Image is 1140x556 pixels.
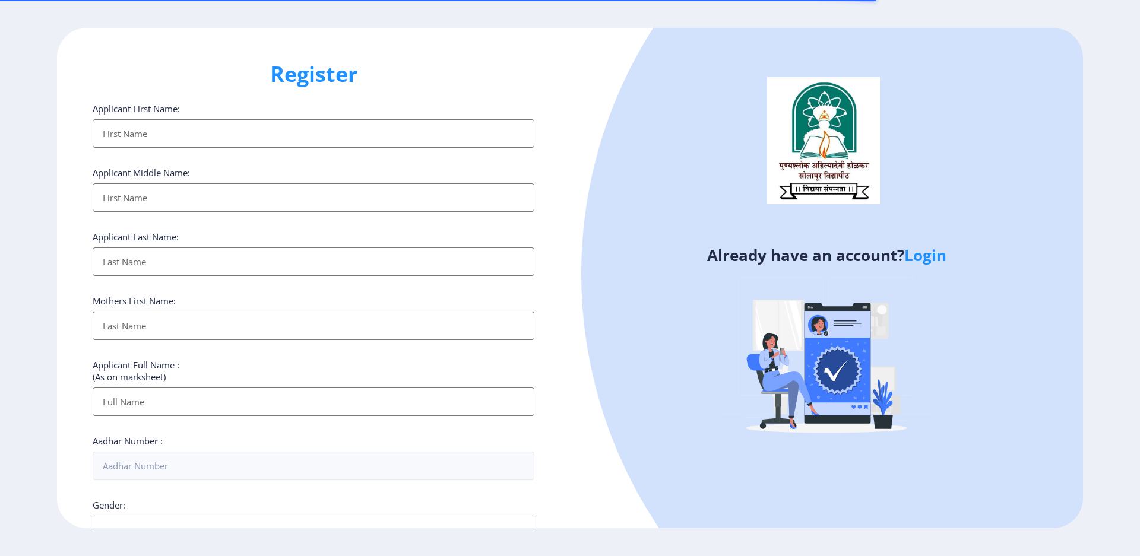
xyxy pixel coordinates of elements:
input: Last Name [93,312,534,340]
input: Last Name [93,247,534,276]
img: logo [767,77,880,204]
label: Applicant Middle Name: [93,167,190,179]
label: Gender: [93,499,125,511]
input: Aadhar Number [93,452,534,480]
input: First Name [93,119,534,148]
label: Mothers First Name: [93,295,176,307]
label: Applicant First Name: [93,103,180,115]
input: First Name [93,183,534,212]
input: Full Name [93,387,534,416]
img: Verified-rafiki.svg [723,255,930,463]
a: Login [904,244,946,266]
label: Applicant Last Name: [93,231,179,243]
label: Applicant Full Name : (As on marksheet) [93,359,179,383]
h4: Already have an account? [579,246,1074,265]
h1: Register [93,60,534,88]
label: Aadhar Number : [93,435,163,447]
